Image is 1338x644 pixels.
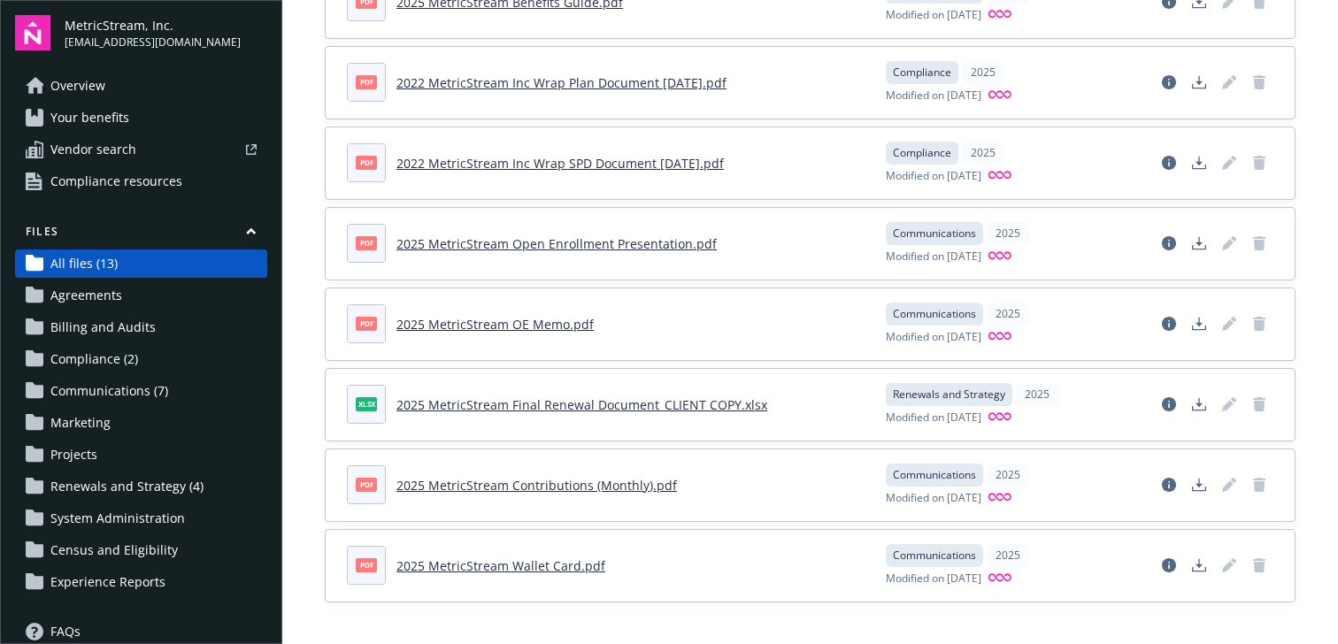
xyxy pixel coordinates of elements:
[15,377,267,405] a: Communications (7)
[1155,229,1183,257] a: View file details
[396,155,724,172] a: 2022 MetricStream Inc Wrap SPD Document [DATE].pdf
[15,135,267,164] a: Vendor search
[1016,383,1058,406] div: 2025
[962,142,1004,165] div: 2025
[886,329,981,346] span: Modified on [DATE]
[50,281,122,310] span: Agreements
[356,236,377,249] span: pdf
[1215,390,1243,418] span: Edit document
[893,226,976,241] span: Communications
[396,396,767,413] a: 2025 MetricStream Final Renewal Document_CLIENT COPY.xlsx
[1185,310,1213,338] a: Download document
[50,536,178,564] span: Census and Eligibility
[886,7,981,24] span: Modified on [DATE]
[987,464,1029,487] div: 2025
[15,536,267,564] a: Census and Eligibility
[50,504,185,533] span: System Administration
[65,16,241,34] span: MetricStream, Inc.
[356,156,377,169] span: pdf
[1185,551,1213,579] a: Download document
[396,477,677,494] a: 2025 MetricStream Contributions (Monthly).pdf
[893,306,976,322] span: Communications
[1155,68,1183,96] a: View file details
[1215,471,1243,499] span: Edit document
[65,15,267,50] button: MetricStream, Inc.[EMAIL_ADDRESS][DOMAIN_NAME]
[15,72,267,100] a: Overview
[1155,390,1183,418] a: View file details
[893,548,976,563] span: Communications
[1245,390,1273,418] span: Delete document
[1155,310,1183,338] a: View file details
[356,75,377,88] span: pdf
[1215,229,1243,257] span: Edit document
[886,571,981,587] span: Modified on [DATE]
[1245,149,1273,177] span: Delete document
[886,490,981,507] span: Modified on [DATE]
[50,472,204,501] span: Renewals and Strategy (4)
[962,61,1004,84] div: 2025
[50,377,168,405] span: Communications (7)
[396,74,727,91] a: 2022 MetricStream Inc Wrap Plan Document [DATE].pdf
[1245,471,1273,499] span: Delete document
[15,345,267,373] a: Compliance (2)
[1215,68,1243,96] span: Edit document
[1215,149,1243,177] span: Edit document
[1185,471,1213,499] a: Download document
[50,249,118,278] span: All files (13)
[886,410,981,426] span: Modified on [DATE]
[356,478,377,491] span: pdf
[356,558,377,571] span: pdf
[893,387,1005,402] span: Renewals and Strategy
[893,65,951,80] span: Compliance
[15,224,267,246] button: Files
[1245,310,1273,338] span: Delete document
[396,235,717,252] a: 2025 MetricStream Open Enrollment Presentation.pdf
[1245,229,1273,257] span: Delete document
[886,88,981,104] span: Modified on [DATE]
[15,313,267,341] a: Billing and Audits
[50,568,165,596] span: Experience Reports
[1185,149,1213,177] a: Download document
[50,345,138,373] span: Compliance (2)
[1245,68,1273,96] span: Delete document
[15,504,267,533] a: System Administration
[356,317,377,330] span: pdf
[987,222,1029,245] div: 2025
[1215,551,1243,579] span: Edit document
[356,397,377,410] span: xlsx
[893,145,951,161] span: Compliance
[1245,551,1273,579] span: Delete document
[987,303,1029,326] div: 2025
[396,557,605,574] a: 2025 MetricStream Wallet Card.pdf
[1185,229,1213,257] a: Download document
[50,441,97,469] span: Projects
[15,568,267,596] a: Experience Reports
[893,467,976,483] span: Communications
[50,135,136,164] span: Vendor search
[50,72,105,100] span: Overview
[15,249,267,278] a: All files (13)
[15,441,267,469] a: Projects
[1155,471,1183,499] a: View file details
[50,409,111,437] span: Marketing
[1155,551,1183,579] a: View file details
[987,544,1029,567] div: 2025
[65,34,241,50] span: [EMAIL_ADDRESS][DOMAIN_NAME]
[1185,68,1213,96] a: Download document
[15,15,50,50] img: navigator-logo.svg
[1185,390,1213,418] a: Download document
[886,249,981,265] span: Modified on [DATE]
[1215,310,1243,338] span: Edit document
